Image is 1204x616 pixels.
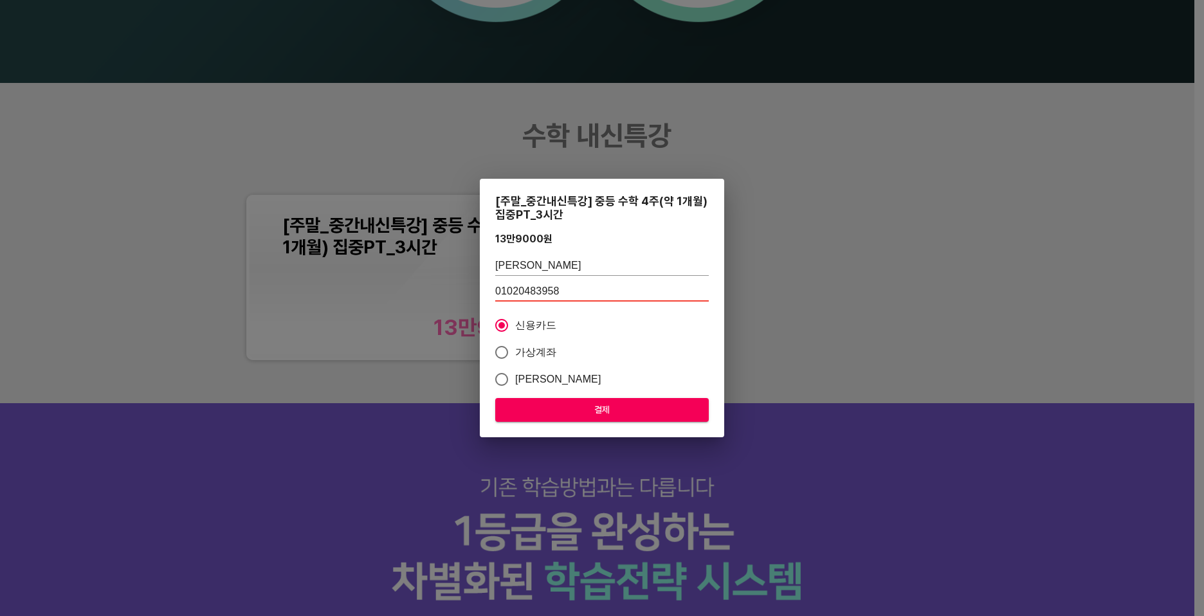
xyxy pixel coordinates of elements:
span: [PERSON_NAME] [515,372,601,387]
span: 가상계좌 [515,345,557,360]
span: 결제 [506,402,698,418]
input: 학생 연락처 [495,281,709,302]
span: 신용카드 [515,318,557,333]
div: [주말_중간내신특강] 중등 수학 4주(약 1개월) 집중PT_3시간 [495,194,709,221]
div: 13만9000 원 [495,233,552,245]
input: 학생 이름 [495,255,709,276]
button: 결제 [495,398,709,422]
